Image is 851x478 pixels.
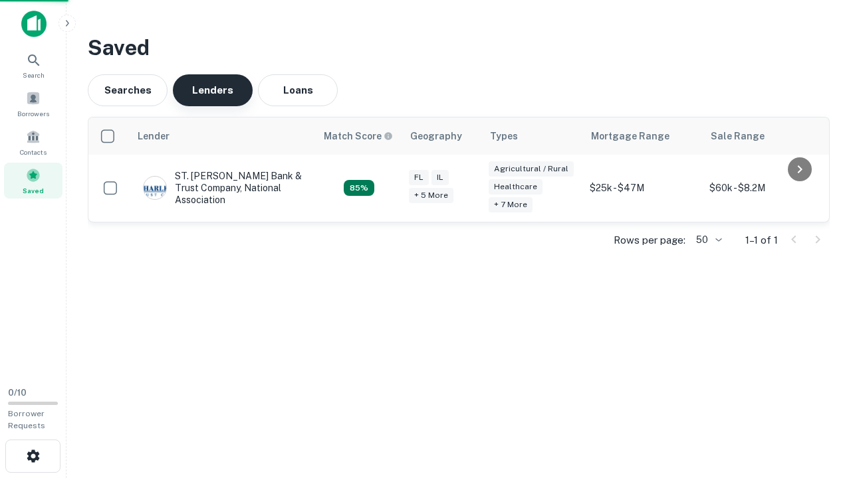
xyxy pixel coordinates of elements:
div: + 7 more [489,197,533,212]
a: Search [4,47,62,83]
h6: Match Score [324,129,390,143]
th: Mortgage Range [583,118,703,155]
span: Borrower Requests [8,409,45,430]
th: Capitalize uses an advanced AI algorithm to match your search with the best lender. The match sco... [316,118,402,155]
div: Capitalize uses an advanced AI algorithm to match your search with the best lender. The match sco... [344,180,374,196]
td: $60k - $8.2M [703,155,822,222]
p: Rows per page: [614,232,685,248]
div: IL [431,170,449,185]
div: + 5 more [409,188,453,203]
span: Saved [23,185,44,196]
div: ST. [PERSON_NAME] Bank & Trust Company, National Association [143,170,303,206]
button: Searches [88,74,168,106]
div: Sale Range [711,128,765,144]
a: Saved [4,163,62,199]
div: Healthcare [489,179,543,195]
th: Sale Range [703,118,822,155]
th: Geography [402,118,482,155]
div: Types [490,128,518,144]
div: Capitalize uses an advanced AI algorithm to match your search with the best lender. The match sco... [324,129,393,143]
a: Contacts [4,124,62,160]
th: Types [482,118,583,155]
img: picture [144,177,166,199]
div: FL [409,170,429,185]
div: Geography [410,128,462,144]
span: 0 / 10 [8,388,27,398]
div: Lender [138,128,170,144]
span: Borrowers [17,108,49,119]
span: Contacts [20,147,47,157]
div: Agricultural / Rural [489,161,574,177]
a: Borrowers [4,86,62,121]
img: capitalize-icon.png [21,11,47,37]
div: 50 [691,230,724,250]
button: Lenders [173,74,253,106]
p: 1–1 of 1 [745,232,778,248]
button: Loans [258,74,338,106]
span: Search [23,70,45,80]
div: Mortgage Range [591,128,669,144]
td: $25k - $47M [583,155,703,222]
h3: Saved [88,32,830,64]
th: Lender [130,118,316,155]
iframe: Chat Widget [785,372,851,436]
